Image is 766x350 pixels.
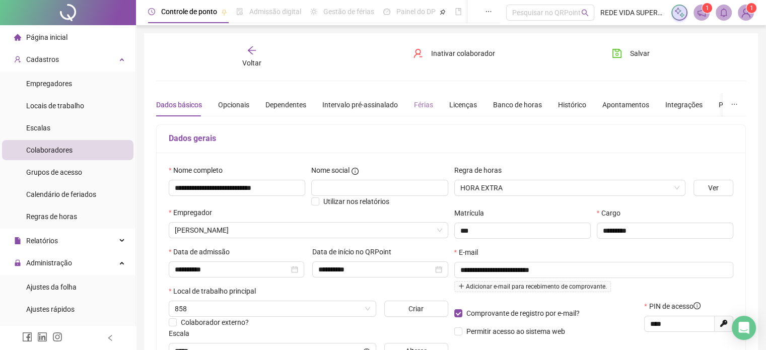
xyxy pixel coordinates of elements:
span: PIN de acesso [649,301,701,312]
div: Histórico [558,99,586,110]
div: Apontamentos [602,99,649,110]
span: Empregadores [26,80,72,88]
span: save [612,48,622,58]
span: Admissão digital [249,8,301,16]
span: 1 [750,5,753,12]
label: Nome completo [169,165,229,176]
span: Controle de ponto [161,8,217,16]
button: Ver [693,180,733,196]
div: Dados básicos [156,99,202,110]
span: REDE VIDA SUPERMERCADOS LTDA [600,7,665,18]
span: Adicionar e-mail para recebimento de comprovante. [454,281,611,292]
span: plus [458,283,464,289]
span: pushpin [440,9,446,15]
span: Regras de horas [26,213,77,221]
span: lock [14,259,21,266]
button: Criar [384,301,448,317]
div: Open Intercom Messenger [732,316,756,340]
div: Preferências [719,99,758,110]
span: Calendário de feriados [26,190,96,198]
span: user-delete [413,48,423,58]
span: home [14,34,21,41]
div: Integrações [665,99,703,110]
img: 1924 [738,5,753,20]
label: Data de admissão [169,246,236,257]
span: Página inicial [26,33,67,41]
span: Painel do DP [396,8,436,16]
span: search [581,9,589,17]
label: Local de trabalho principal [169,286,262,297]
span: HORA EXTRA [460,180,679,195]
div: Opcionais [218,99,249,110]
span: Cadastros [26,55,59,63]
label: Cargo [597,207,627,219]
span: Administração [26,259,72,267]
span: Ver [708,182,719,193]
span: ellipsis [731,101,738,108]
span: Nome social [311,165,350,176]
div: Intervalo pré-assinalado [322,99,398,110]
span: info-circle [352,168,359,175]
span: Ajustes da folha [26,283,77,291]
span: arrow-left [247,45,257,55]
span: bell [719,8,728,17]
span: clock-circle [148,8,155,15]
span: Escalas [26,124,50,132]
sup: Atualize o seu contato no menu Meus Dados [746,3,756,13]
button: Salvar [604,45,657,61]
div: Licenças [449,99,477,110]
span: Permitir acesso ao sistema web [466,327,565,335]
span: pushpin [221,9,227,15]
span: notification [697,8,706,17]
span: Inativar colaborador [431,48,495,59]
span: instagram [52,332,62,342]
span: file-done [236,8,243,15]
div: Férias [414,99,433,110]
span: 858 [175,301,370,316]
span: ellipsis [485,8,492,15]
button: ellipsis [723,93,746,116]
span: Voltar [242,59,261,67]
span: file [14,237,21,244]
span: 1 [706,5,709,12]
span: Gestão de férias [323,8,374,16]
span: Grupos de acesso [26,168,82,176]
label: Matrícula [454,207,491,219]
span: Locais de trabalho [26,102,84,110]
label: Data de início no QRPoint [312,246,398,257]
label: Escala [169,328,196,339]
div: Dependentes [265,99,306,110]
span: Comprovante de registro por e-mail? [466,309,580,317]
span: Utilizar nos relatórios [323,197,389,205]
span: Colaboradores [26,146,73,154]
img: sparkle-icon.fc2bf0ac1784a2077858766a79e2daf3.svg [674,7,685,18]
sup: 1 [702,3,712,13]
label: Regra de horas [454,165,508,176]
span: Colaborador externo? [181,318,249,326]
label: E-mail [454,247,484,258]
span: book [455,8,462,15]
label: Empregador [169,207,219,218]
span: info-circle [693,302,701,309]
span: Salvar [630,48,650,59]
h5: Dados gerais [169,132,733,145]
button: Inativar colaborador [405,45,503,61]
span: MIX SERVICE APOIO ADMINISTRATIVO [175,223,442,238]
span: Ajustes rápidos [26,305,75,313]
span: user-add [14,56,21,63]
span: Relatórios [26,237,58,245]
span: Criar [408,303,424,314]
span: facebook [22,332,32,342]
span: linkedin [37,332,47,342]
span: left [107,334,114,341]
span: sun [310,8,317,15]
div: Banco de horas [493,99,542,110]
span: dashboard [383,8,390,15]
